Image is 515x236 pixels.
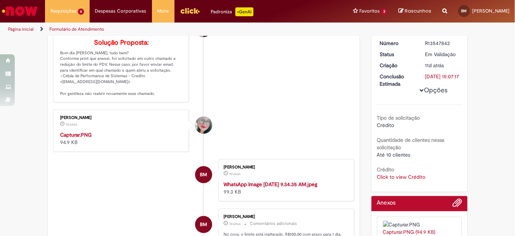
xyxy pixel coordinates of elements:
div: [PERSON_NAME] [224,215,346,219]
span: Requisições [51,7,76,15]
time: 23/09/2025 09:34:17 [229,222,241,226]
h2: Anexos [377,200,396,206]
span: Rascunhos [405,7,431,14]
a: Capturar.PNG [60,131,91,138]
p: Bom dia [PERSON_NAME], tudo bem? Conforme print que anexei, foi solicitado em outro chamado a red... [60,39,183,96]
img: click_logo_yellow_360x200.png [180,5,200,16]
b: Tipo de solicitação [377,114,420,121]
span: Até 10 clientes [377,151,411,158]
div: R13547842 [425,40,459,47]
p: +GenAi [235,7,253,16]
span: 6 [78,8,84,15]
div: Franciele Fernanda Melo dos Santos [195,117,212,134]
b: Quantidade de clientes nessa solicitação [377,137,445,151]
dt: Número [374,40,420,47]
span: [PERSON_NAME] [472,8,509,14]
time: 23/09/2025 11:09:42 [66,122,77,127]
a: Capturar.PNG (94.9 KB) [383,229,436,235]
div: [PERSON_NAME] [224,165,346,170]
div: Padroniza [211,7,253,16]
b: Solução Proposta: [94,38,149,47]
span: 3 [381,8,387,15]
a: Rascunhos [398,8,431,15]
img: Capturar.PNG [383,221,456,228]
a: Página inicial [8,26,34,32]
span: Despesas Corporativas [95,7,146,15]
span: 7d atrás [66,122,77,127]
span: BM [200,166,207,184]
div: 18/09/2025 15:32:56 [425,62,459,69]
a: Click to view Crédito [377,174,426,180]
span: 7d atrás [229,172,241,176]
div: [DATE] 15:07:17 [425,73,459,80]
div: 99.3 KB [224,181,346,195]
span: BM [462,8,467,13]
span: BM [200,216,207,233]
div: [PERSON_NAME] [60,116,183,120]
a: Formulário de Atendimento [49,26,104,32]
span: More [158,7,169,15]
a: WhatsApp Image [DATE] 9.34.35 AM.jpeg [224,181,317,188]
b: Crédito [377,166,394,173]
dt: Conclusão Estimada [374,73,420,88]
time: 23/09/2025 09:35:16 [229,172,241,176]
ul: Trilhas de página [6,23,338,36]
img: ServiceNow [1,4,39,18]
button: Adicionar anexos [452,198,462,211]
small: Comentários adicionais [250,220,297,227]
time: 18/09/2025 15:32:56 [425,62,444,69]
span: 11d atrás [425,62,444,69]
div: Em Validação [425,51,459,58]
div: Bruno Goldgrob Mazzei [195,216,212,233]
span: Crédito [377,122,394,129]
span: Favoritos [359,7,380,15]
dt: Status [374,51,420,58]
div: Bruno Goldgrob Mazzei [195,166,212,183]
span: 7d atrás [229,222,241,226]
div: 94.9 KB [60,131,183,146]
dt: Criação [374,62,420,69]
